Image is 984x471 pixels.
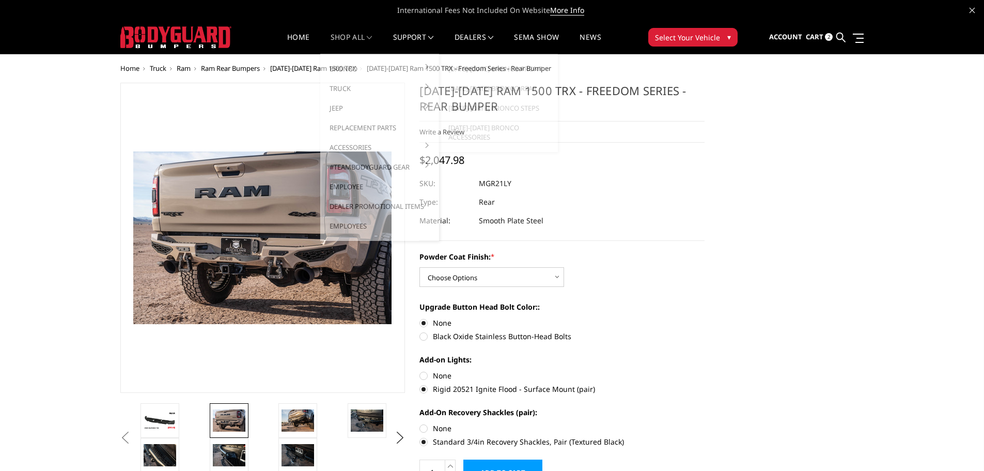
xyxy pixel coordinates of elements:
a: News [580,34,601,54]
a: [DATE]-[DATE] Bronco Accessories [443,118,554,147]
img: 2021-2024 Ram 1500 TRX - Freedom Series - Rear Bumper [144,444,176,466]
dd: Rear [479,193,495,211]
dt: Type: [419,193,471,211]
dt: SKU: [419,174,471,193]
a: #TeamBodyguard Gear [324,157,435,177]
a: Home [287,34,309,54]
label: Upgrade Button Head Bolt Color:: [419,301,705,312]
a: Cart 2 [806,23,833,51]
span: 2 [825,33,833,41]
span: ▾ [727,32,731,42]
a: Truck [150,64,166,73]
a: Bronco [324,59,435,79]
dd: MGR21LY [479,174,511,193]
label: None [419,423,705,434]
a: [DATE]-[DATE] Bronco Steps [443,98,554,118]
a: Home [120,64,139,73]
a: Employee [324,177,435,196]
dd: Smooth Plate Steel [479,211,543,230]
img: BODYGUARD BUMPERS [120,26,231,48]
a: [DATE]-[DATE] Bronco Front [443,59,554,79]
label: Add-On Recovery Shackles (pair): [419,407,705,418]
span: Select Your Vehicle [655,32,720,43]
a: Employees [324,216,435,236]
a: Ram Rear Bumpers [201,64,260,73]
span: Cart [806,32,823,41]
label: Powder Coat Finish: [419,251,705,262]
a: Jeep [324,98,435,118]
img: 2021-2024 Ram 1500 TRX - Freedom Series - Rear Bumper [282,444,314,466]
img: 2021-2024 Ram 1500 TRX - Freedom Series - Rear Bumper [213,444,245,466]
img: 2021-2024 Ram 1500 TRX - Freedom Series - Rear Bumper [282,409,314,431]
a: More Info [550,5,584,16]
label: None [419,317,705,328]
img: 2021-2024 Ram 1500 TRX - Freedom Series - Rear Bumper [351,409,383,431]
button: Previous [118,430,133,446]
label: Rigid 20521 Ignite Flood - Surface Mount (pair) [419,384,705,394]
h1: [DATE]-[DATE] Ram 1500 TRX - Freedom Series - Rear Bumper [419,83,705,121]
label: Standard 3/4in Recovery Shackles, Pair (Textured Black) [419,436,705,447]
a: [DATE]-[DATE] Ram 1500 TRX [270,64,356,73]
a: SEMA Show [514,34,559,54]
a: [DATE]-[DATE] Bronco Rear [443,79,554,98]
a: Truck [324,79,435,98]
dt: Material: [419,211,471,230]
a: Accessories [324,138,435,157]
a: Ram [177,64,191,73]
span: $2,047.98 [419,153,464,167]
a: Dealers [455,34,494,54]
img: 2021-2024 Ram 1500 TRX - Freedom Series - Rear Bumper [213,409,245,431]
label: None [419,370,705,381]
button: Select Your Vehicle [648,28,738,47]
img: 2021-2024 Ram 1500 TRX - Freedom Series - Rear Bumper [144,412,176,430]
button: Next [392,430,408,446]
a: Dealer Promotional Items [324,196,435,216]
a: 2021-2024 Ram 1500 TRX - Freedom Series - Rear Bumper [120,83,405,393]
label: Black Oxide Stainless Button-Head Bolts [419,331,705,342]
a: Account [769,23,802,51]
a: Replacement Parts [324,118,435,138]
a: shop all [331,34,372,54]
a: Support [393,34,434,54]
span: Account [769,32,802,41]
label: Add-on Lights: [419,354,705,365]
iframe: Chat Widget [932,421,984,471]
